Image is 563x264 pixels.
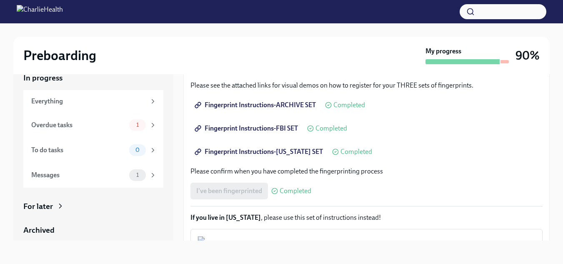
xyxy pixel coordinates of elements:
[23,225,163,236] a: Archived
[190,120,304,137] a: Fingerprint Instructions-FBI SET
[190,213,543,222] p: , please use this set of instructions instead!
[17,5,63,18] img: CharlieHealth
[23,201,163,212] a: For later
[131,122,144,128] span: 1
[31,121,126,130] div: Overdue tasks
[190,167,543,176] p: Please confirm when you have completed the fingerprinting process
[23,113,163,138] a: Overdue tasks1
[31,171,126,180] div: Messages
[23,163,163,188] a: Messages1
[31,97,146,106] div: Everything
[280,188,311,194] span: Completed
[515,48,540,63] h3: 90%
[31,146,126,155] div: To do tasks
[196,101,316,109] span: Fingerprint Instructions-ARCHIVE SET
[130,147,145,153] span: 0
[23,73,163,83] a: In progress
[315,125,347,132] span: Completed
[425,47,461,56] strong: My progress
[196,148,323,156] span: Fingerprint Instructions-[US_STATE] SET
[190,81,543,90] p: Please see the attached links for visual demos on how to register for your THREE sets of fingerpr...
[333,102,365,108] span: Completed
[190,143,329,160] a: Fingerprint Instructions-[US_STATE] SET
[23,201,53,212] div: For later
[340,148,372,155] span: Completed
[190,214,261,221] strong: If you live in [US_STATE]
[196,124,298,133] span: Fingerprint Instructions-FBI SET
[23,138,163,163] a: To do tasks0
[190,97,322,113] a: Fingerprint Instructions-ARCHIVE SET
[23,90,163,113] a: Everything
[23,47,96,64] h2: Preboarding
[131,172,144,178] span: 1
